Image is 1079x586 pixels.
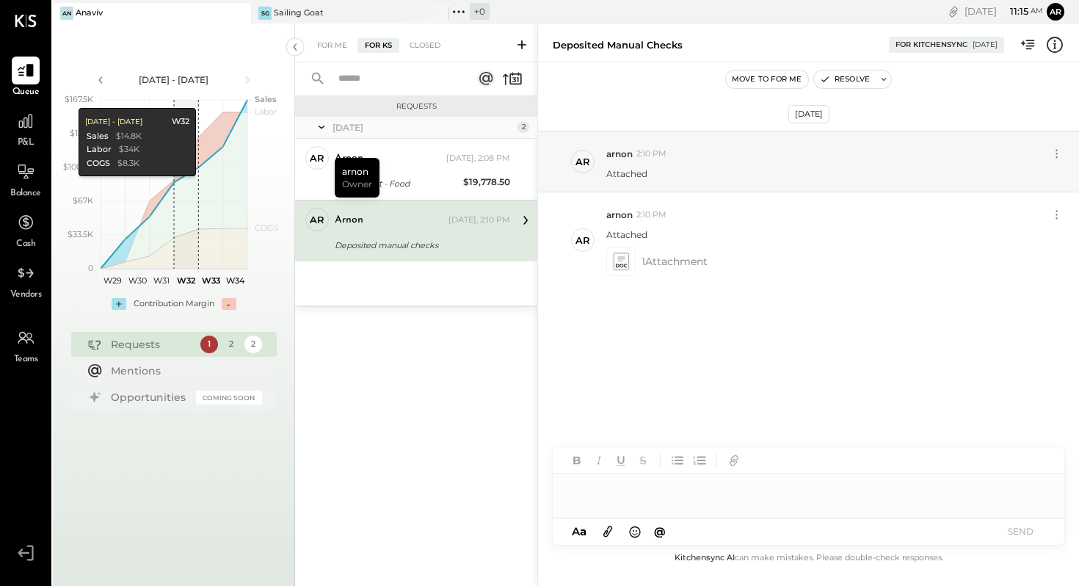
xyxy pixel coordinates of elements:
[402,38,448,53] div: Closed
[16,238,35,251] span: Cash
[1,57,51,99] a: Queue
[10,289,42,302] span: Vendors
[335,213,363,228] div: arnon
[111,390,189,405] div: Opportunities
[575,155,590,169] div: ar
[1,209,51,251] a: Cash
[964,4,1043,18] div: [DATE]
[448,214,510,226] div: [DATE], 2:10 PM
[225,275,244,286] text: W34
[88,263,93,273] text: 0
[86,131,108,142] div: Sales
[463,175,510,189] div: $19,778.50
[606,228,647,241] p: Attached
[86,158,109,170] div: COGS
[1,107,51,150] a: P&L
[18,137,34,150] span: P&L
[310,38,355,53] div: For Me
[690,451,709,470] button: Ordered List
[103,275,122,286] text: W29
[575,234,590,247] div: ar
[111,363,255,378] div: Mentions
[153,275,170,286] text: W31
[255,94,277,104] text: Sales
[86,144,111,156] div: Labor
[118,144,139,156] div: $34K
[589,451,608,470] button: Italic
[76,7,103,19] div: Anaviv
[580,524,586,538] span: a
[342,178,372,190] span: Owner
[636,148,666,160] span: 2:10 PM
[517,121,529,133] div: 2
[258,7,272,20] div: SG
[611,451,631,470] button: Underline
[177,275,196,286] text: W32
[654,524,666,538] span: @
[946,4,961,19] div: copy link
[222,298,236,310] div: -
[633,451,653,470] button: Strikethrough
[112,73,236,86] div: [DATE] - [DATE]
[567,524,591,540] button: Aa
[991,521,1050,541] button: SEND
[310,151,324,165] div: ar
[1047,3,1064,21] button: ar
[84,117,142,127] div: [DATE] - [DATE]
[63,162,93,172] text: $100.5K
[335,151,363,166] div: arnon
[333,121,514,134] div: [DATE]
[171,116,189,128] div: W32
[255,223,279,233] text: COGS
[642,247,708,276] span: 1 Attachment
[357,38,399,53] div: For KS
[335,238,506,253] div: Deposited manual checks
[12,86,40,99] span: Queue
[668,451,687,470] button: Unordered List
[606,209,633,221] span: arnon
[201,275,219,286] text: W33
[973,40,998,50] div: [DATE]
[274,7,324,19] div: Sailing Goat
[814,70,876,88] button: Resolve
[302,101,530,112] div: Requests
[111,337,193,352] div: Requests
[726,70,808,88] button: Move to for me
[73,195,93,206] text: $67K
[724,451,744,470] button: Add URL
[636,209,666,221] span: 2:10 PM
[134,298,214,310] div: Contribution Margin
[895,40,967,50] div: For KitchenSync
[1031,6,1043,16] span: am
[999,4,1028,18] span: 11 : 15
[60,7,73,20] div: An
[115,131,141,142] div: $14.8K
[446,153,510,164] div: [DATE], 2:08 PM
[222,336,240,353] div: 2
[68,229,93,239] text: $33.5K
[553,38,683,52] div: Deposited manual checks
[335,176,459,191] div: Sales, Event - Food
[1,259,51,302] a: Vendors
[335,158,379,198] div: arnon
[200,336,218,353] div: 1
[14,353,38,366] span: Teams
[567,451,586,470] button: Bold
[1,158,51,200] a: Balance
[606,148,633,160] span: arnon
[788,105,829,123] div: [DATE]
[70,128,93,138] text: $134K
[606,167,647,180] p: Attached
[255,106,277,117] text: Labor
[117,158,139,170] div: $8.3K
[112,298,126,310] div: +
[470,3,490,20] div: + 0
[10,187,41,200] span: Balance
[1,324,51,366] a: Teams
[650,522,670,540] button: @
[65,94,93,104] text: $167.5K
[128,275,146,286] text: W30
[196,391,262,405] div: Coming Soon
[244,336,262,353] div: 2
[310,213,324,227] div: ar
